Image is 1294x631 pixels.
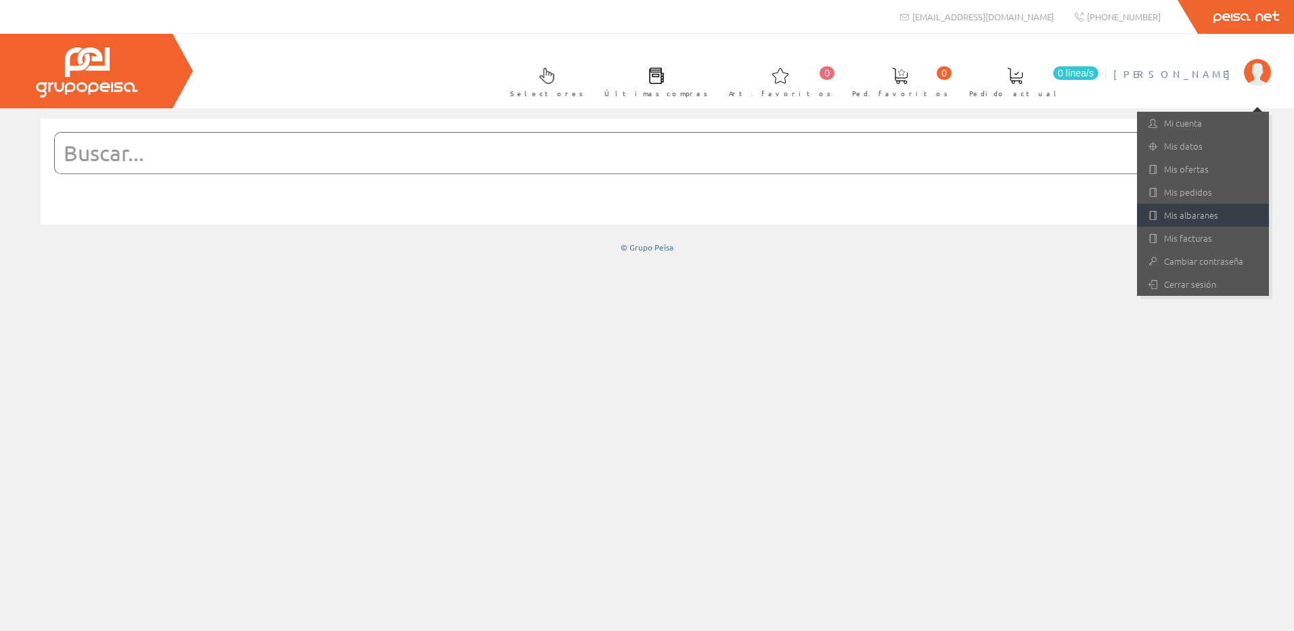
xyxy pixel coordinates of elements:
span: 0 [937,66,952,80]
span: Últimas compras [604,87,708,100]
span: Art. favoritos [729,87,831,100]
a: Mis albaranes [1137,204,1269,227]
a: Mis ofertas [1137,158,1269,181]
span: Pedido actual [969,87,1061,100]
span: [PHONE_NUMBER] [1087,11,1161,22]
div: © Grupo Peisa [41,242,1253,253]
span: [EMAIL_ADDRESS][DOMAIN_NAME] [912,11,1054,22]
span: 0 [820,66,834,80]
span: Ped. favoritos [852,87,948,100]
input: Buscar... [55,133,1206,173]
span: Selectores [510,87,583,100]
a: Mis facturas [1137,227,1269,250]
span: [PERSON_NAME] [1113,67,1237,81]
a: Últimas compras [591,56,715,106]
a: Mis datos [1137,135,1269,158]
img: Grupo Peisa [36,47,137,97]
a: Mis pedidos [1137,181,1269,204]
span: 0 línea/s [1053,66,1098,80]
a: Cerrar sesión [1137,273,1269,296]
a: [PERSON_NAME] [1113,56,1271,69]
a: Cambiar contraseña [1137,250,1269,273]
a: Mi cuenta [1137,112,1269,135]
a: Selectores [497,56,590,106]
